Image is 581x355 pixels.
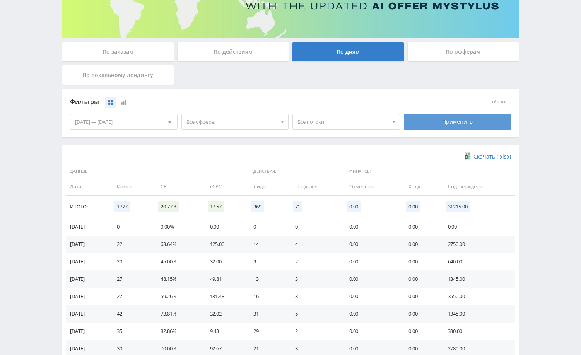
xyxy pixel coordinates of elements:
[401,323,440,340] td: 0.00
[287,236,342,253] td: 4
[342,270,401,288] td: 0.00
[153,253,202,270] td: 45.00%
[246,253,287,270] td: 9
[342,218,401,236] td: 0.00
[246,288,287,305] td: 16
[465,152,471,160] img: xlsx
[440,178,515,195] td: Подтверждены
[342,236,401,253] td: 0.00
[246,305,287,323] td: 31
[342,305,401,323] td: 0.00
[202,288,246,305] td: 131.48
[401,253,440,270] td: 0.00
[287,288,342,305] td: 3
[66,196,109,218] td: Итого:
[342,178,401,195] td: Отменены
[109,270,153,288] td: 27
[404,114,511,130] div: Применить
[440,270,515,288] td: 1345.00
[66,305,109,323] td: [DATE]
[66,323,109,340] td: [DATE]
[246,270,287,288] td: 13
[287,178,342,195] td: Продажи
[153,288,202,305] td: 59.26%
[342,253,401,270] td: 0.00
[178,42,289,61] div: По действиям
[109,218,153,236] td: 0
[401,236,440,253] td: 0.00
[153,270,202,288] td: 48.15%
[347,201,361,212] span: 0.00
[287,270,342,288] td: 3
[492,99,511,104] button: сбросить
[186,114,277,129] span: Все офферы
[66,218,109,236] td: [DATE]
[287,323,342,340] td: 2
[246,178,287,195] td: Лиды
[440,305,515,323] td: 1345.00
[465,153,511,160] a: Скачать (.xlsx)
[109,288,153,305] td: 27
[446,201,470,212] span: 31215.00
[287,218,342,236] td: 0
[401,218,440,236] td: 0.00
[66,178,109,195] td: Дата
[70,96,400,108] div: Фильтры
[202,218,246,236] td: 0.00
[287,253,342,270] td: 2
[158,201,179,212] span: 20.77%
[70,114,177,129] div: [DATE] — [DATE]
[292,42,404,61] div: По дням
[246,323,287,340] td: 29
[202,305,246,323] td: 32.02
[202,323,246,340] td: 9.43
[66,253,109,270] td: [DATE]
[408,42,519,61] div: По офферам
[153,178,202,195] td: CR
[66,270,109,288] td: [DATE]
[202,253,246,270] td: 32.00
[202,178,246,195] td: eCPC
[66,236,109,253] td: [DATE]
[202,236,246,253] td: 125.00
[66,288,109,305] td: [DATE]
[293,201,303,212] span: 71
[297,114,388,129] span: Все потоки
[153,323,202,340] td: 82.86%
[401,178,440,195] td: Холд
[401,270,440,288] td: 0.00
[114,201,130,212] span: 1777
[109,253,153,270] td: 20
[440,218,515,236] td: 0.00
[401,305,440,323] td: 0.00
[246,218,287,236] td: 0
[440,288,515,305] td: 3550.00
[153,305,202,323] td: 73.81%
[109,178,153,195] td: Клики
[246,236,287,253] td: 14
[202,270,246,288] td: 49.81
[401,288,440,305] td: 0.00
[342,323,401,340] td: 0.00
[109,323,153,340] td: 35
[109,236,153,253] td: 22
[62,42,174,61] div: По заказам
[248,165,340,178] span: Действия:
[440,323,515,340] td: 330.00
[66,165,244,178] span: Данные:
[342,288,401,305] td: 0.00
[208,201,224,212] span: 17.57
[440,236,515,253] td: 2750.00
[406,201,420,212] span: 0.00
[440,253,515,270] td: 640.00
[109,305,153,323] td: 42
[62,65,174,85] div: По локальному лендингу
[251,201,264,212] span: 369
[343,165,513,178] span: Финансы:
[153,218,202,236] td: 0.00%
[153,236,202,253] td: 63.64%
[473,154,511,160] span: Скачать (.xlsx)
[287,305,342,323] td: 5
